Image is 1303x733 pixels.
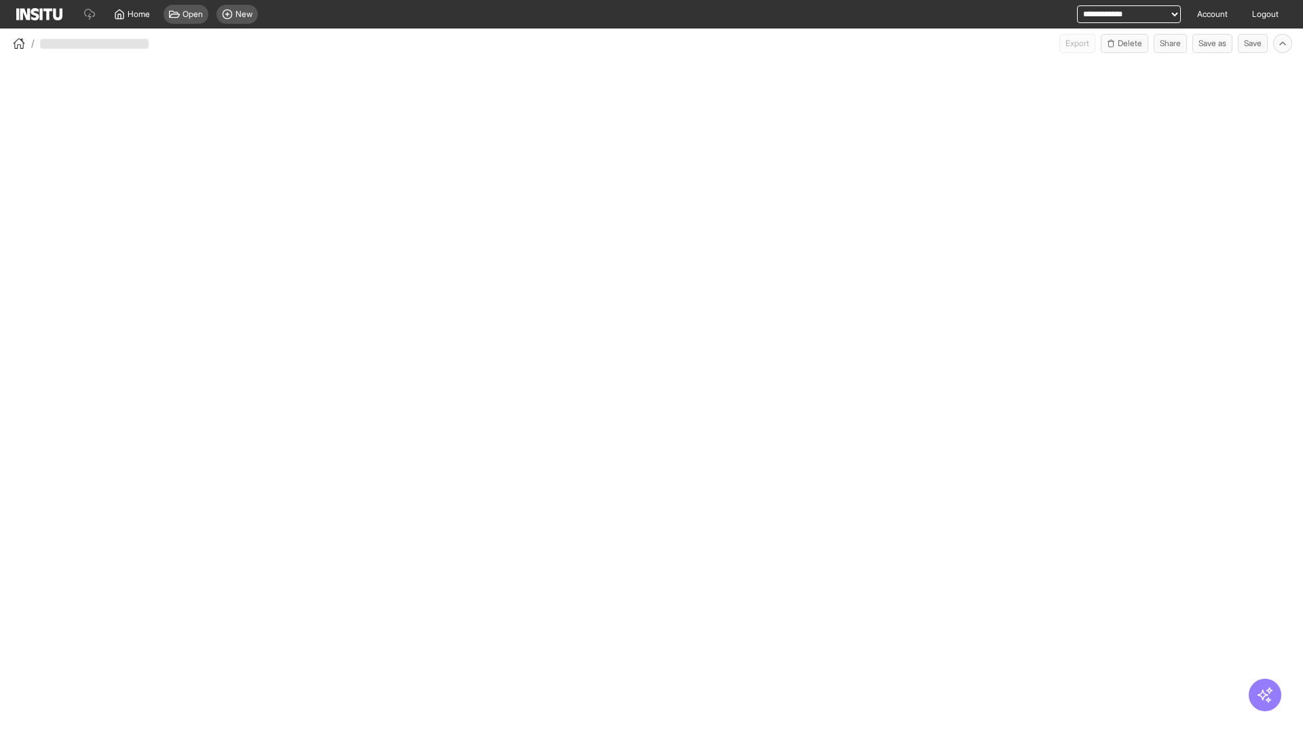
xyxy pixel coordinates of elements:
[11,35,35,52] button: /
[1059,34,1095,53] span: Can currently only export from Insights reports.
[1101,34,1148,53] button: Delete
[16,8,62,20] img: Logo
[183,9,203,20] span: Open
[1192,34,1232,53] button: Save as
[1059,34,1095,53] button: Export
[1154,34,1187,53] button: Share
[235,9,252,20] span: New
[1238,34,1268,53] button: Save
[128,9,150,20] span: Home
[31,37,35,50] span: /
